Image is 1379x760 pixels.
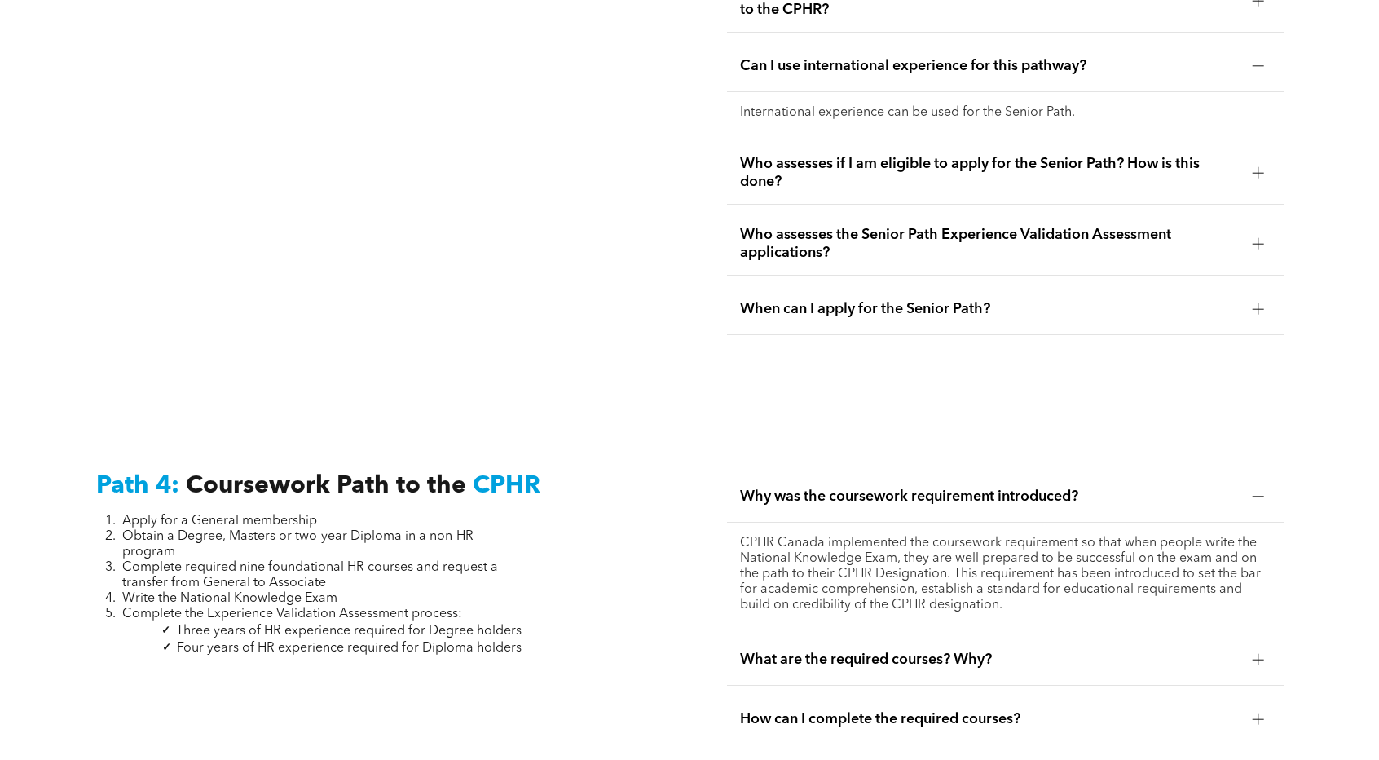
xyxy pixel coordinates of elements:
[740,651,1240,669] span: What are the required courses? Why?
[122,561,498,590] span: Complete required nine foundational HR courses and request a transfer from General to Associate
[740,155,1240,191] span: Who assesses if I am eligible to apply for the Senior Path? How is this done?
[176,625,522,638] span: Three years of HR experience required for Degree holders
[473,474,540,498] span: CPHR
[122,592,337,605] span: Write the National Knowledge Exam
[740,300,1240,318] span: When can I apply for the Senior Path?
[740,710,1240,728] span: How can I complete the required courses?
[122,608,462,621] span: Complete the Experience Validation Assessment process:
[740,226,1240,262] span: Who assesses the Senior Path Experience Validation Assessment applications?
[122,515,317,528] span: Apply for a General membership
[740,57,1240,75] span: Can I use international experience for this pathway?
[122,530,474,559] span: Obtain a Degree, Masters or two-year Diploma in a non-HR program
[740,105,1271,121] p: International experience can be used for the Senior Path.
[186,474,466,498] span: Coursework Path to the
[740,488,1240,506] span: Why was the coursework requirement introduced?
[177,642,522,655] span: Four years of HR experience required for Diploma holders
[96,474,179,498] span: Path 4:
[740,536,1271,613] p: CPHR Canada implemented the coursework requirement so that when people write the National Knowled...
